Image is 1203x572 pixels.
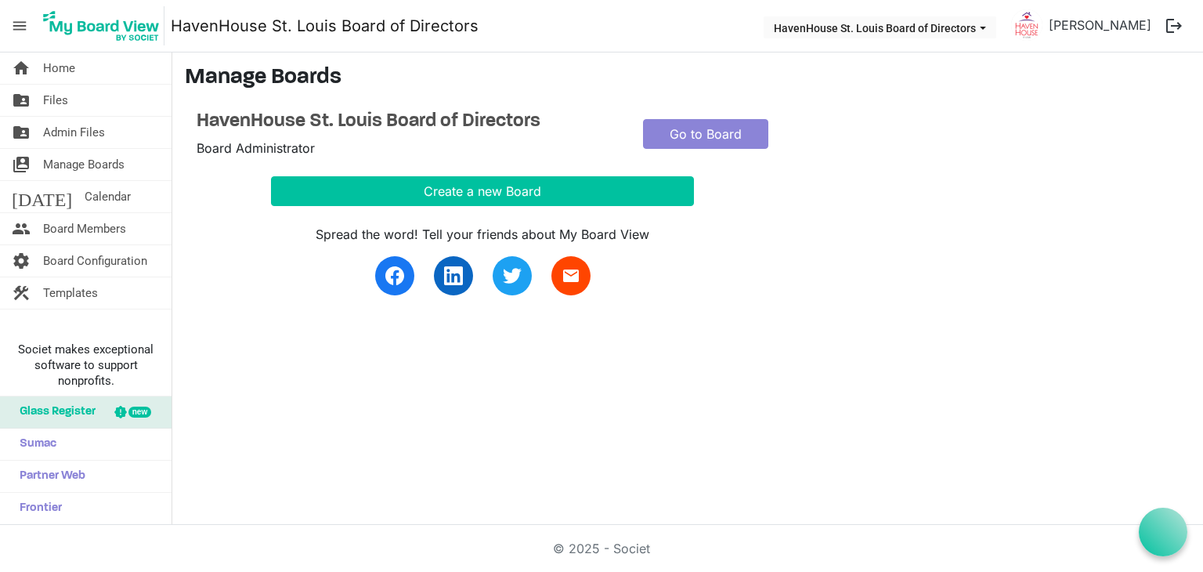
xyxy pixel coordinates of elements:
button: logout [1158,9,1190,42]
button: HavenHouse St. Louis Board of Directors dropdownbutton [764,16,996,38]
span: switch_account [12,149,31,180]
span: email [562,266,580,285]
span: construction [12,277,31,309]
a: email [551,256,591,295]
img: facebook.svg [385,266,404,285]
span: Files [43,85,68,116]
span: Home [43,52,75,84]
h3: Manage Boards [185,65,1190,92]
a: © 2025 - Societ [553,541,650,556]
button: Create a new Board [271,176,694,206]
a: Go to Board [643,119,768,149]
img: 9yHmkAwa1WZktbjAaRQbXUoTC-w35n_1RwPZRidMcDQtW6T2qPYq6RPglXCGjQAh3ttDT4xffj3PMVeJ3pneRg_thumb.png [1011,9,1042,41]
span: Templates [43,277,98,309]
span: Manage Boards [43,149,125,180]
span: [DATE] [12,181,72,212]
span: Societ makes exceptional software to support nonprofits. [7,342,164,389]
span: people [12,213,31,244]
span: settings [12,245,31,277]
span: menu [5,11,34,41]
span: Partner Web [12,461,85,492]
img: linkedin.svg [444,266,463,285]
a: HavenHouse St. Louis Board of Directors [171,10,479,42]
span: folder_shared [12,85,31,116]
span: home [12,52,31,84]
a: HavenHouse St. Louis Board of Directors [197,110,620,133]
span: Board Administrator [197,140,315,156]
div: Spread the word! Tell your friends about My Board View [271,225,694,244]
div: new [128,407,151,418]
span: Admin Files [43,117,105,148]
span: Calendar [85,181,131,212]
span: Frontier [12,493,62,524]
img: twitter.svg [503,266,522,285]
a: My Board View Logo [38,6,171,45]
a: [PERSON_NAME] [1042,9,1158,41]
span: Glass Register [12,396,96,428]
span: Board Configuration [43,245,147,277]
span: Sumac [12,429,56,460]
span: folder_shared [12,117,31,148]
span: Board Members [43,213,126,244]
img: My Board View Logo [38,6,164,45]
